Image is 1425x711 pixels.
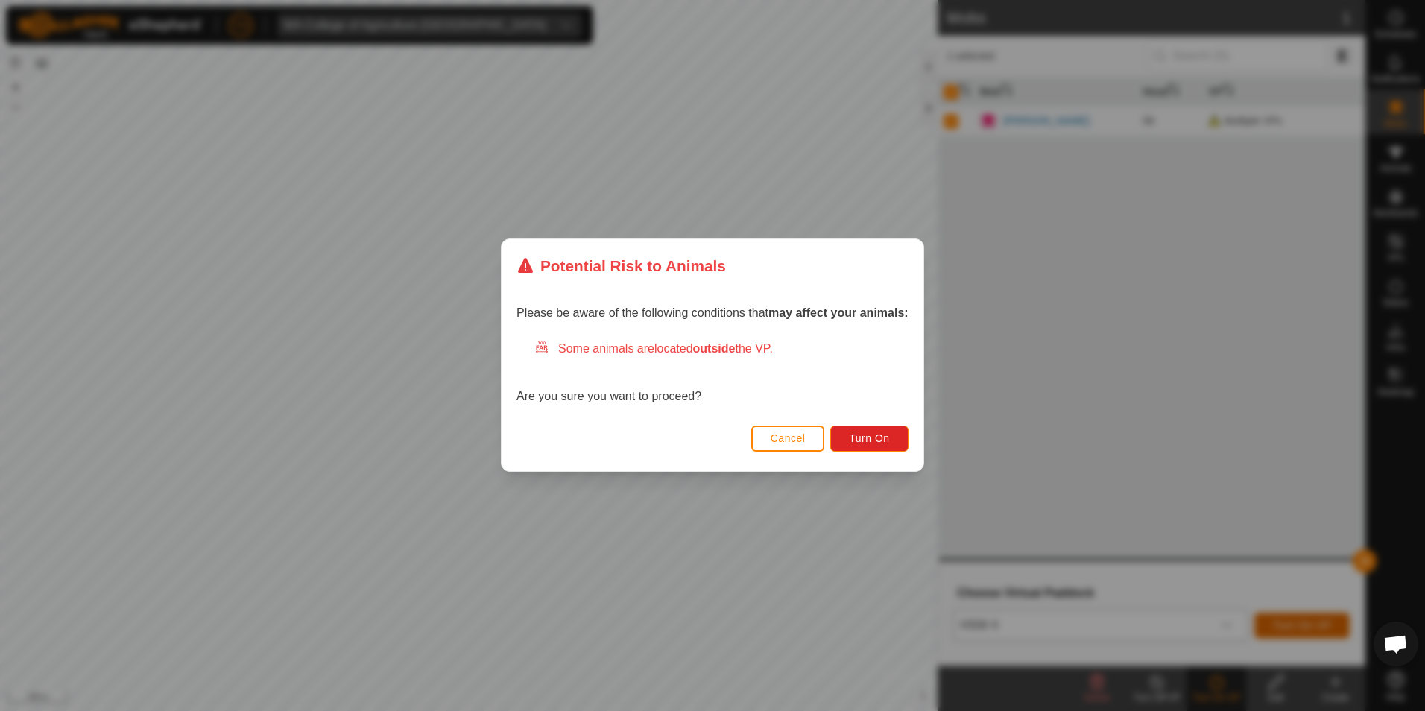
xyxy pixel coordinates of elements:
strong: may affect your animals: [768,307,909,320]
button: Turn On [831,426,909,452]
span: located the VP. [654,343,773,355]
strong: outside [693,343,736,355]
span: Cancel [771,433,806,445]
span: Please be aware of the following conditions that [516,307,909,320]
div: Are you sure you want to proceed? [516,341,909,406]
div: Some animals are [534,341,909,358]
div: Open chat [1374,622,1418,666]
button: Cancel [751,426,825,452]
span: Turn On [850,433,890,445]
div: Potential Risk to Animals [516,254,726,277]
